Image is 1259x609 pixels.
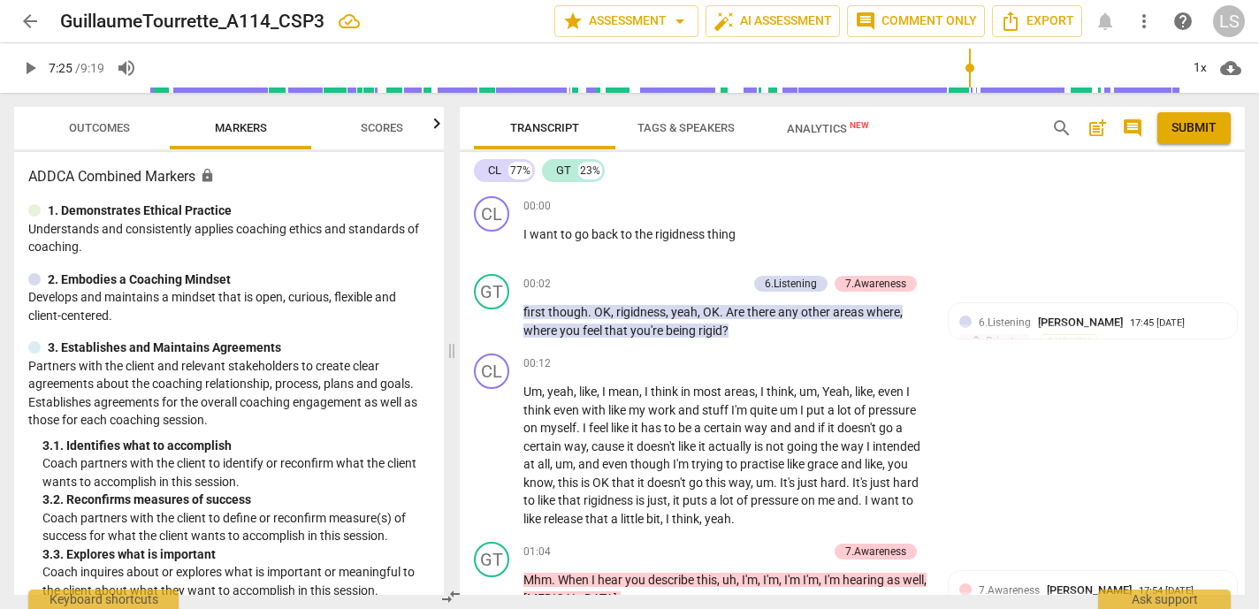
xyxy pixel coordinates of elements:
[902,493,913,507] span: to
[818,421,828,435] span: if
[704,421,744,435] span: certain
[591,227,621,241] span: back
[523,277,551,292] span: 00:02
[828,421,837,435] span: it
[555,457,573,471] span: um
[726,305,747,319] span: Are
[602,457,630,471] span: even
[866,439,873,453] span: I
[698,305,703,319] span: ,
[852,476,870,490] span: It's
[671,305,698,319] span: yeah
[617,591,621,605] span: .
[664,421,678,435] span: to
[605,324,630,338] span: that
[806,403,828,417] span: put
[846,476,852,490] span: .
[629,403,648,417] span: my
[841,439,866,453] span: way
[693,384,724,399] span: most
[707,227,736,241] span: thing
[646,512,660,526] span: bit
[612,476,637,490] span: that
[697,573,717,587] span: this
[794,421,818,435] span: and
[803,573,819,587] span: I'm
[896,421,903,435] span: a
[1220,57,1241,79] span: cloud_download
[523,199,551,214] span: 00:00
[713,11,735,32] span: auto_fix_high
[740,457,787,471] span: practise
[818,493,837,507] span: me
[578,457,602,471] span: and
[611,512,621,526] span: a
[1213,5,1245,37] button: LS
[1048,114,1076,142] button: Search
[530,227,561,241] span: want
[751,493,801,507] span: pressure
[641,421,664,435] span: has
[979,316,1031,329] span: 6.Listening
[651,384,681,399] span: think
[42,437,430,455] div: 3. 1. Identifies what to accomplish
[19,11,41,32] span: arrow_back
[523,591,617,605] span: [MEDICAL_DATA]
[589,421,611,435] span: feel
[893,476,919,490] span: hard
[801,305,833,319] span: other
[631,421,641,435] span: it
[523,421,540,435] span: on
[1038,316,1123,329] span: Lynn Shumaker
[215,121,267,134] span: Markers
[28,288,430,324] p: Develops and maintains a mindset that is open, curious, flexible and client-centered.
[673,457,691,471] span: I'm
[560,324,583,338] span: you
[339,11,360,32] div: All changes saved
[887,573,903,587] span: as
[699,512,705,526] span: ,
[992,5,1082,37] button: Export
[747,305,778,319] span: there
[647,493,668,507] span: just
[668,493,673,507] span: ,
[837,403,854,417] span: lot
[751,476,756,490] span: ,
[1000,11,1074,32] span: Export
[817,384,822,399] span: ,
[1167,5,1199,37] a: Help
[858,493,865,507] span: .
[666,305,671,319] span: ,
[698,324,722,338] span: rigid
[48,202,232,220] p: 1. Demonstrates Ethical Practice
[540,421,576,435] span: myself
[828,403,837,417] span: a
[625,573,648,587] span: you
[582,403,608,417] span: with
[694,421,704,435] span: a
[720,305,726,319] span: .
[553,476,558,490] span: ,
[742,573,758,587] span: I'm
[602,384,608,399] span: I
[683,493,710,507] span: puts
[705,512,731,526] span: yeah
[75,61,104,75] span: / 9:19
[758,573,763,587] span: ,
[837,421,879,435] span: doesn't
[900,305,903,319] span: ,
[873,384,878,399] span: ,
[666,512,672,526] span: I
[780,476,797,490] span: It's
[635,227,655,241] span: the
[1157,112,1231,144] button: Please Do Not Submit until your Assessment is Complete
[48,339,281,357] p: 3. Establishes and Maintains Agreements
[865,457,882,471] span: like
[731,512,735,526] span: .
[523,493,538,507] span: to
[655,227,707,241] span: rigidness
[755,384,760,399] span: ,
[556,162,571,179] div: GT
[523,403,553,417] span: think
